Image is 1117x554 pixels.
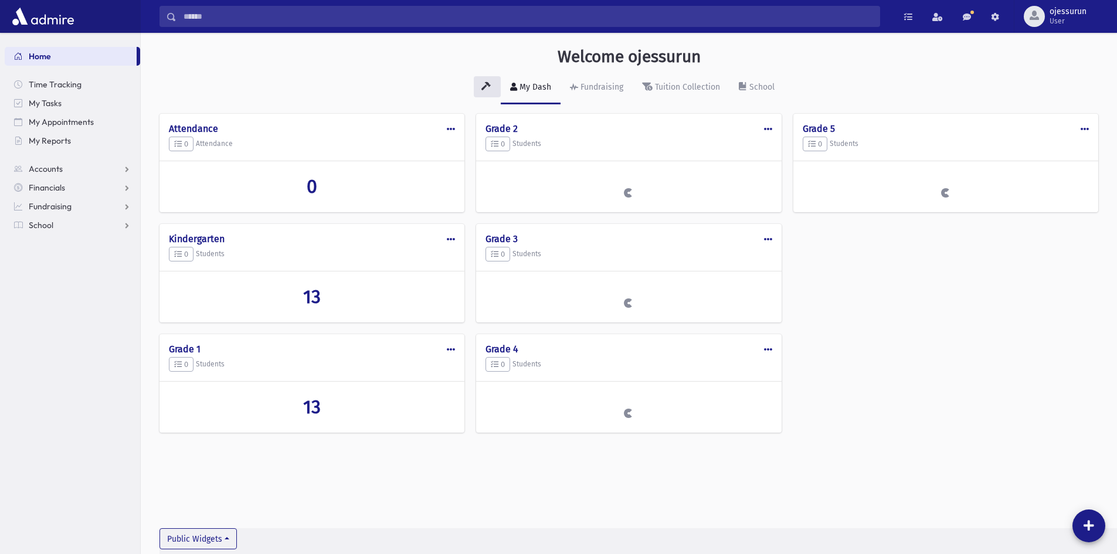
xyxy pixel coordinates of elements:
[174,140,188,148] span: 0
[485,137,510,152] button: 0
[561,72,633,104] a: Fundraising
[29,135,71,146] span: My Reports
[803,123,1089,134] h4: Grade 5
[29,98,62,108] span: My Tasks
[485,137,772,152] h5: Students
[169,175,455,198] a: 0
[29,51,51,62] span: Home
[174,250,188,259] span: 0
[485,344,772,355] h4: Grade 4
[29,117,94,127] span: My Appointments
[653,82,720,92] div: Tuition Collection
[5,75,140,94] a: Time Tracking
[485,233,772,244] h4: Grade 3
[633,72,729,104] a: Tuition Collection
[174,360,188,369] span: 0
[491,360,505,369] span: 0
[307,175,317,198] span: 0
[303,286,321,308] span: 13
[169,233,455,244] h4: Kindergarten
[491,250,505,259] span: 0
[169,137,455,152] h5: Attendance
[169,247,193,262] button: 0
[169,123,455,134] h4: Attendance
[9,5,77,28] img: AdmirePro
[303,396,321,418] span: 13
[485,357,772,372] h5: Students
[808,140,822,148] span: 0
[29,164,63,174] span: Accounts
[169,286,455,308] a: 13
[803,137,827,152] button: 0
[5,47,137,66] a: Home
[5,113,140,131] a: My Appointments
[485,123,772,134] h4: Grade 2
[169,396,455,418] a: 13
[5,178,140,197] a: Financials
[803,137,1089,152] h5: Students
[501,72,561,104] a: My Dash
[169,357,193,372] button: 0
[169,357,455,372] h5: Students
[578,82,623,92] div: Fundraising
[517,82,551,92] div: My Dash
[176,6,880,27] input: Search
[29,79,82,90] span: Time Tracking
[29,201,72,212] span: Fundraising
[1050,16,1087,26] span: User
[5,197,140,216] a: Fundraising
[747,82,775,92] div: School
[5,159,140,178] a: Accounts
[485,357,510,372] button: 0
[29,220,53,230] span: School
[729,72,784,104] a: School
[5,216,140,234] a: School
[1050,7,1087,16] span: ojessurun
[485,247,772,262] h5: Students
[491,140,505,148] span: 0
[159,528,237,549] button: Public Widgets
[558,47,701,67] h3: Welcome ojessurun
[169,137,193,152] button: 0
[5,94,140,113] a: My Tasks
[5,131,140,150] a: My Reports
[29,182,65,193] span: Financials
[485,247,510,262] button: 0
[169,247,455,262] h5: Students
[169,344,455,355] h4: Grade 1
